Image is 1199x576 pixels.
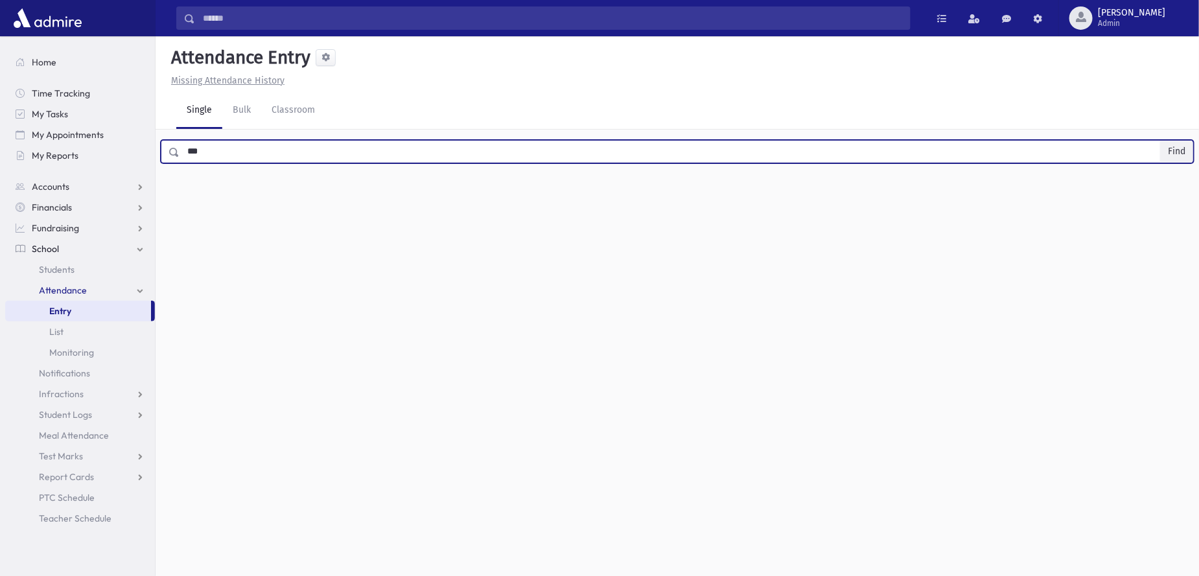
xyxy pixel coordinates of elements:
[5,238,155,259] a: School
[5,446,155,467] a: Test Marks
[32,150,78,161] span: My Reports
[5,363,155,384] a: Notifications
[49,347,94,358] span: Monitoring
[39,513,111,524] span: Teacher Schedule
[5,197,155,218] a: Financials
[5,104,155,124] a: My Tasks
[32,243,59,255] span: School
[39,409,92,420] span: Student Logs
[5,384,155,404] a: Infractions
[5,487,155,508] a: PTC Schedule
[39,450,83,462] span: Test Marks
[176,93,222,129] a: Single
[195,6,910,30] input: Search
[32,222,79,234] span: Fundraising
[5,301,151,321] a: Entry
[10,5,85,31] img: AdmirePro
[5,321,155,342] a: List
[1160,141,1193,163] button: Find
[39,388,84,400] span: Infractions
[32,108,68,120] span: My Tasks
[39,471,94,483] span: Report Cards
[5,259,155,280] a: Students
[39,284,87,296] span: Attendance
[5,425,155,446] a: Meal Attendance
[39,264,75,275] span: Students
[5,176,155,197] a: Accounts
[5,83,155,104] a: Time Tracking
[32,181,69,192] span: Accounts
[5,145,155,166] a: My Reports
[1098,18,1165,29] span: Admin
[49,305,71,317] span: Entry
[39,430,109,441] span: Meal Attendance
[5,404,155,425] a: Student Logs
[1098,8,1165,18] span: [PERSON_NAME]
[171,75,285,86] u: Missing Attendance History
[32,56,56,68] span: Home
[39,367,90,379] span: Notifications
[32,129,104,141] span: My Appointments
[5,124,155,145] a: My Appointments
[261,93,325,129] a: Classroom
[49,326,64,338] span: List
[166,75,285,86] a: Missing Attendance History
[222,93,261,129] a: Bulk
[5,280,155,301] a: Attendance
[32,202,72,213] span: Financials
[5,508,155,529] a: Teacher Schedule
[5,467,155,487] a: Report Cards
[32,87,90,99] span: Time Tracking
[5,342,155,363] a: Monitoring
[166,47,310,69] h5: Attendance Entry
[5,52,155,73] a: Home
[5,218,155,238] a: Fundraising
[39,492,95,503] span: PTC Schedule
